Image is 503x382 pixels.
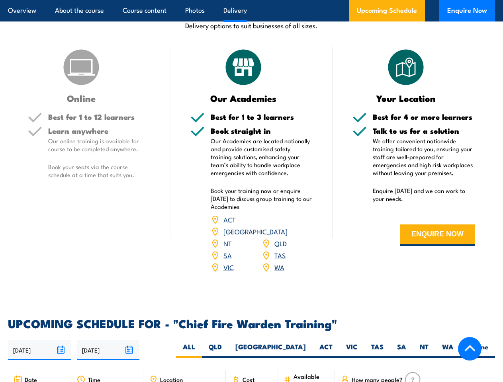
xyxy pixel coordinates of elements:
p: Book your training now or enquire [DATE] to discuss group training to our Academies [211,187,313,210]
button: ENQUIRE NOW [400,224,475,246]
p: We offer convenient nationwide training tailored to you, ensuring your staff are well-prepared fo... [373,137,475,177]
p: Book your seats via the course schedule at a time that suits you. [48,163,151,179]
p: Enquire [DATE] and we can work to your needs. [373,187,475,203]
h3: Our Academies [190,94,297,103]
h3: Your Location [352,94,459,103]
h5: Learn anywhere [48,127,151,134]
a: NT [223,238,232,248]
p: Our Academies are located nationally and provide customised safety training solutions, enhancing ... [211,137,313,177]
h5: Best for 1 to 12 learners [48,113,151,121]
a: SA [223,250,232,260]
h5: Best for 1 to 3 learners [211,113,313,121]
label: NT [413,342,435,358]
label: TAS [364,342,390,358]
h2: UPCOMING SCHEDULE FOR - "Chief Fire Warden Training" [8,318,495,328]
input: From date [8,340,71,360]
h5: Book straight in [211,127,313,134]
label: QLD [202,342,229,358]
label: WA [435,342,460,358]
h5: Best for 4 or more learners [373,113,475,121]
p: Delivery options to suit businesses of all sizes. [8,21,495,30]
label: VIC [339,342,364,358]
h5: Talk to us for a solution [373,127,475,134]
a: WA [274,262,284,272]
a: TAS [274,250,286,260]
a: [GEOGRAPHIC_DATA] [223,226,288,236]
label: ACT [313,342,339,358]
label: ALL [176,342,202,358]
input: To date [77,340,140,360]
label: [GEOGRAPHIC_DATA] [229,342,313,358]
h3: Online [28,94,135,103]
a: VIC [223,262,234,272]
p: Our online training is available for course to be completed anywhere. [48,137,151,153]
a: QLD [274,238,287,248]
a: ACT [223,214,236,224]
label: SA [390,342,413,358]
